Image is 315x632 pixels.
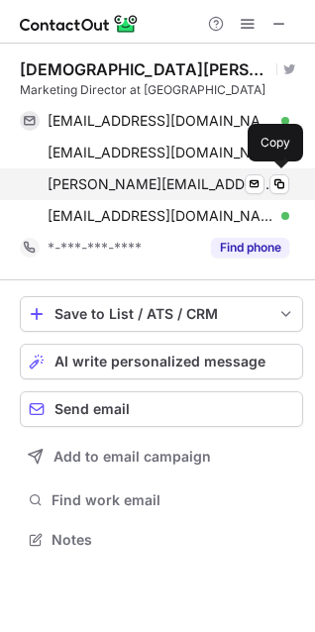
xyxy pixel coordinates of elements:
div: Save to List / ATS / CRM [54,306,268,322]
span: [EMAIL_ADDRESS][DOMAIN_NAME] [48,207,274,225]
button: Reveal Button [211,238,289,258]
button: Add to email campaign [20,439,303,474]
span: AI write personalized message [54,354,265,369]
span: Find work email [52,491,295,509]
span: Notes [52,531,295,549]
button: Find work email [20,486,303,514]
div: Marketing Director at [GEOGRAPHIC_DATA] [20,81,303,99]
span: [EMAIL_ADDRESS][DOMAIN_NAME] [48,144,274,161]
button: Notes [20,526,303,554]
button: AI write personalized message [20,344,303,379]
span: [PERSON_NAME][EMAIL_ADDRESS][DOMAIN_NAME] [48,175,274,193]
img: ContactOut v5.3.10 [20,12,139,36]
span: Add to email campaign [53,449,211,465]
span: [EMAIL_ADDRESS][DOMAIN_NAME] [48,112,274,130]
div: [DEMOGRAPHIC_DATA][PERSON_NAME] [20,59,270,79]
button: save-profile-one-click [20,296,303,332]
span: Send email [54,401,130,417]
button: Send email [20,391,303,427]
